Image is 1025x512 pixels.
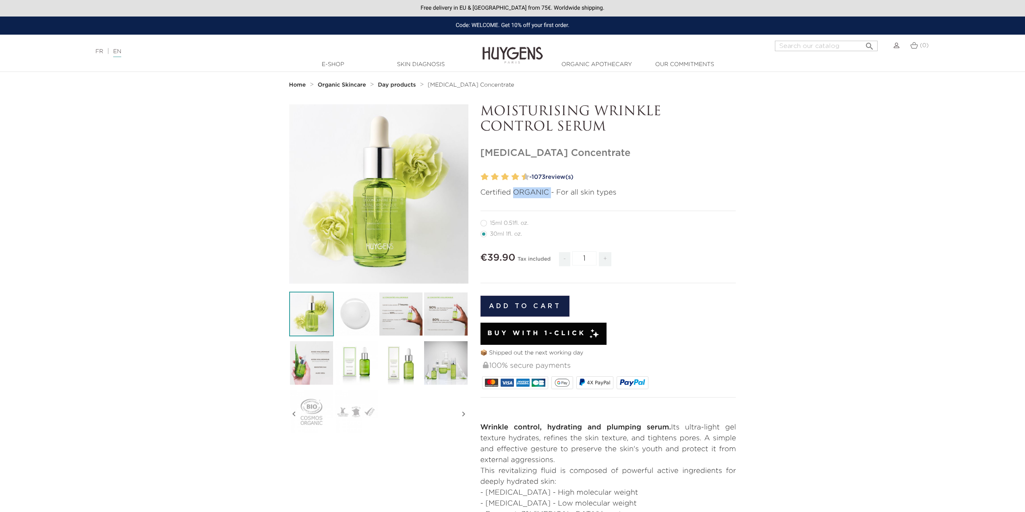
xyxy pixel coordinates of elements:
a: Skin Diagnosis [381,60,461,69]
i:  [459,394,468,434]
a: Home [289,82,308,88]
a: Organic Skincare [318,82,368,88]
label: 1 [479,171,482,183]
li: - [MEDICAL_DATA] - High molecular weight [480,487,736,498]
span: €39.90 [480,253,516,263]
li: - [MEDICAL_DATA] - Low molecular weight [480,498,736,509]
label: 30ml 1fl. oz. [480,231,532,237]
span: - [559,252,570,266]
a: Organic Apothecary [557,60,637,69]
span: 1073 [532,174,546,180]
a: -1073review(s) [527,171,736,183]
label: 2 [482,171,489,183]
input: Search [775,41,878,51]
i:  [289,394,299,434]
strong: Home [289,82,306,88]
i:  [865,39,874,49]
input: Quantity [572,251,596,265]
span: 4X PayPal [587,380,610,386]
img: AMEX [516,379,530,387]
strong: Organic Skincare [318,82,366,88]
p: Its ultra-light gel texture hydrates, refines the skin texture, and tightens pores. A simple and ... [480,422,736,466]
img: google_pay [555,379,570,387]
img: CB_NATIONALE [532,379,545,387]
a: Day products [378,82,418,88]
h1: [MEDICAL_DATA] Concentrate [480,147,736,159]
img: 100% secure payments [483,362,489,368]
strong: Wrinkle control, hydrating and plumping serum. [480,424,671,431]
label: 5 [499,171,502,183]
strong: Day products [378,82,416,88]
a: E-Shop [293,60,373,69]
img: MASTERCARD [485,379,498,387]
label: 3 [489,171,492,183]
img: Huygens [482,34,543,65]
p: MOISTURISING WRINKLE CONTROL SERUM [480,104,736,135]
label: 8 [513,171,519,183]
div: 100% secure payments [482,357,736,375]
div: Tax included [518,251,551,272]
label: 4 [493,171,499,183]
button: Add to cart [480,296,570,317]
p: This revitalizing fluid is composed of powerful active ingredients for deeply hydrated skin: [480,466,736,487]
a: EN [113,49,121,57]
a: [MEDICAL_DATA] Concentrate [428,82,514,88]
p: 📦 Shipped out the next working day [480,349,736,357]
div: | [91,47,421,56]
button:  [862,38,877,49]
img: VISA [501,379,514,387]
p: Certified ORGANIC - For all skin types [480,187,736,198]
span: + [599,252,612,266]
label: 15ml 0.51fl. oz. [480,220,538,226]
label: 10 [523,171,529,183]
label: 6 [503,171,509,183]
a: FR [95,49,103,54]
a: Our commitments [644,60,725,69]
span: (0) [920,43,929,48]
label: 7 [509,171,512,183]
label: 9 [520,171,523,183]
